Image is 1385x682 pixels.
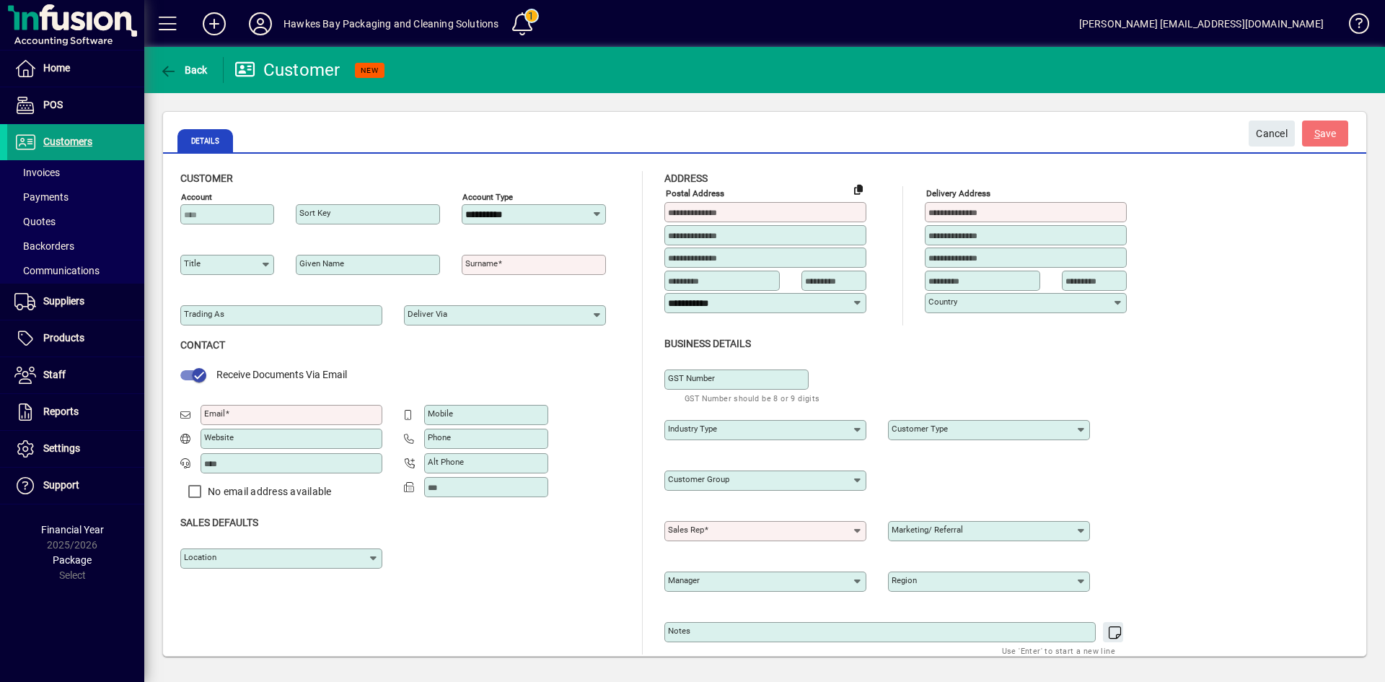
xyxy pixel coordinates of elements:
div: [PERSON_NAME] [EMAIL_ADDRESS][DOMAIN_NAME] [1079,12,1324,35]
label: No email address available [205,484,332,499]
mat-label: Location [184,552,216,562]
span: NEW [361,66,379,75]
span: Backorders [14,240,74,252]
span: Staff [43,369,66,380]
mat-label: Surname [465,258,498,268]
mat-label: Sort key [299,208,330,218]
span: Package [53,554,92,566]
span: Settings [43,442,80,454]
span: Cancel [1256,122,1288,146]
a: Quotes [7,209,144,234]
mat-label: Manager [668,575,700,585]
span: Receive Documents Via Email [216,369,347,380]
mat-label: Email [204,408,225,419]
mat-label: Alt Phone [428,457,464,467]
span: Financial Year [41,524,104,535]
span: Communications [14,265,100,276]
a: Support [7,468,144,504]
span: Support [43,479,79,491]
button: Cancel [1249,121,1295,147]
mat-label: Trading as [184,309,224,319]
button: Save [1302,121,1348,147]
a: Backorders [7,234,144,258]
mat-label: Industry type [668,424,717,434]
span: Address [664,172,708,184]
span: Products [43,332,84,344]
mat-label: Country [928,297,957,307]
span: Home [43,62,70,74]
a: Products [7,320,144,357]
div: Hawkes Bay Packaging and Cleaning Solutions [283,12,499,35]
mat-label: Customer type [892,424,948,434]
span: Details [177,129,233,152]
mat-label: GST Number [668,373,715,383]
a: Communications [7,258,144,283]
button: Copy to Delivery address [847,178,870,201]
span: ave [1314,122,1337,146]
mat-label: Given name [299,258,344,268]
a: POS [7,87,144,123]
mat-label: Account [181,192,212,202]
button: Profile [237,11,283,37]
button: Add [191,11,237,37]
mat-hint: Use 'Enter' to start a new line [1002,642,1115,659]
mat-label: Marketing/ Referral [892,525,963,535]
span: Quotes [14,216,56,227]
span: Invoices [14,167,60,178]
span: Customer [180,172,233,184]
mat-label: Mobile [428,408,453,419]
span: S [1314,128,1320,139]
mat-label: Account Type [462,192,513,202]
a: Suppliers [7,284,144,320]
span: Payments [14,191,69,203]
a: Payments [7,185,144,209]
mat-label: Title [184,258,201,268]
span: Reports [43,406,79,417]
a: Knowledge Base [1338,3,1367,50]
a: Home [7,51,144,87]
button: Back [156,57,211,83]
a: Reports [7,394,144,430]
mat-label: Website [204,432,234,442]
span: POS [43,99,63,110]
mat-label: Sales rep [668,525,704,535]
mat-label: Customer group [668,474,729,484]
span: Business details [664,338,751,349]
div: Customer [234,58,340,82]
a: Settings [7,431,144,467]
span: Contact [180,339,225,351]
mat-hint: GST Number should be 8 or 9 digits [685,390,820,406]
span: Suppliers [43,295,84,307]
span: Customers [43,136,92,147]
mat-label: Deliver via [408,309,447,319]
mat-label: Phone [428,432,451,442]
a: Invoices [7,160,144,185]
app-page-header-button: Back [144,57,224,83]
mat-label: Region [892,575,917,585]
span: Back [159,64,208,76]
span: Sales defaults [180,517,258,528]
a: Staff [7,357,144,393]
mat-label: Notes [668,626,690,636]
